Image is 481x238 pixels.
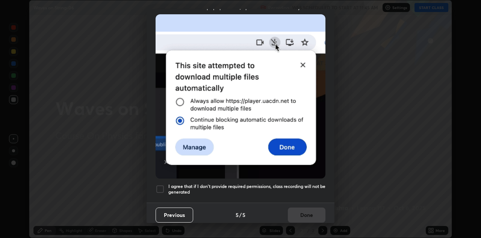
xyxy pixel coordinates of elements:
h5: I agree that if I don't provide required permissions, class recording will not be generated [168,183,325,195]
button: Previous [156,208,193,223]
img: downloads-permission-blocked.gif [156,14,325,179]
h4: / [239,211,242,219]
h4: 5 [242,211,245,219]
h4: 5 [236,211,239,219]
